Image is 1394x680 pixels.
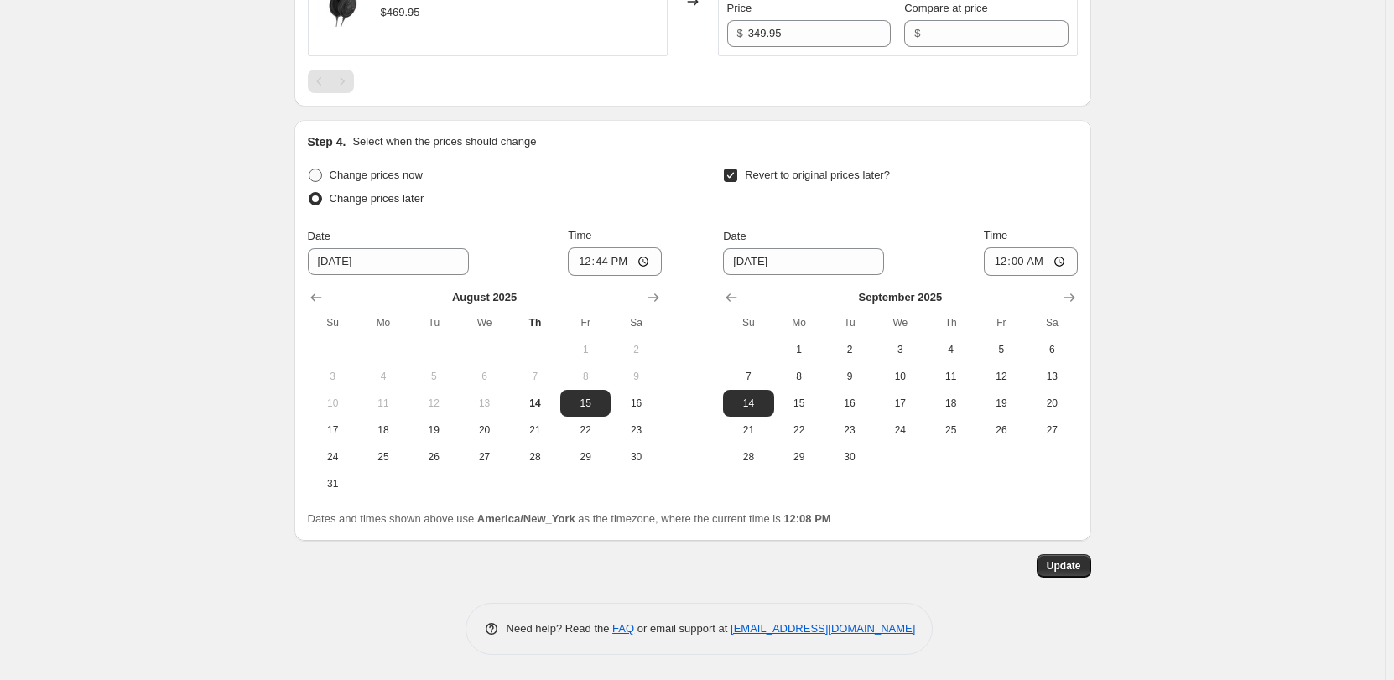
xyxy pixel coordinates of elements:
[723,363,773,390] button: Sunday September 7 2025
[1058,286,1081,309] button: Show next month, October 2025
[466,450,502,464] span: 27
[358,363,408,390] button: Monday August 4 2025
[723,230,746,242] span: Date
[617,343,654,356] span: 2
[831,316,868,330] span: Tu
[730,450,767,464] span: 28
[517,397,554,410] span: 14
[330,192,424,205] span: Change prices later
[925,417,975,444] button: Thursday September 25 2025
[737,27,743,39] span: $
[932,343,969,356] span: 4
[976,309,1027,336] th: Friday
[358,417,408,444] button: Monday August 18 2025
[983,423,1020,437] span: 26
[1033,397,1070,410] span: 20
[308,363,358,390] button: Sunday August 3 2025
[983,343,1020,356] span: 5
[560,417,611,444] button: Friday August 22 2025
[875,390,925,417] button: Wednesday September 17 2025
[831,370,868,383] span: 9
[315,477,351,491] span: 31
[510,417,560,444] button: Thursday August 21 2025
[925,363,975,390] button: Thursday September 11 2025
[611,390,661,417] button: Saturday August 16 2025
[560,336,611,363] button: Friday August 1 2025
[774,309,824,336] th: Monday
[567,423,604,437] span: 22
[925,336,975,363] button: Thursday September 4 2025
[932,423,969,437] span: 25
[466,370,502,383] span: 6
[459,309,509,336] th: Wednesday
[517,316,554,330] span: Th
[1033,370,1070,383] span: 13
[567,316,604,330] span: Fr
[730,423,767,437] span: 21
[568,229,591,241] span: Time
[774,444,824,470] button: Monday September 29 2025
[568,247,662,276] input: 12:00
[365,450,402,464] span: 25
[612,622,634,635] a: FAQ
[517,370,554,383] span: 7
[983,397,1020,410] span: 19
[774,363,824,390] button: Monday September 8 2025
[567,397,604,410] span: 15
[459,417,509,444] button: Wednesday August 20 2025
[781,370,818,383] span: 8
[560,363,611,390] button: Friday August 8 2025
[510,363,560,390] button: Thursday August 7 2025
[358,444,408,470] button: Monday August 25 2025
[415,450,452,464] span: 26
[1027,417,1077,444] button: Saturday September 27 2025
[925,309,975,336] th: Thursday
[308,444,358,470] button: Sunday August 24 2025
[882,423,918,437] span: 24
[774,336,824,363] button: Monday September 1 2025
[824,417,875,444] button: Tuesday September 23 2025
[517,423,554,437] span: 21
[875,309,925,336] th: Wednesday
[315,423,351,437] span: 17
[617,316,654,330] span: Sa
[459,390,509,417] button: Wednesday August 13 2025
[352,133,536,150] p: Select when the prices should change
[723,417,773,444] button: Sunday September 21 2025
[781,397,818,410] span: 15
[617,450,654,464] span: 30
[824,309,875,336] th: Tuesday
[507,622,613,635] span: Need help? Read the
[932,316,969,330] span: Th
[415,423,452,437] span: 19
[567,450,604,464] span: 29
[1033,343,1070,356] span: 6
[824,363,875,390] button: Tuesday September 9 2025
[882,316,918,330] span: We
[925,390,975,417] button: Thursday September 18 2025
[358,390,408,417] button: Monday August 11 2025
[642,286,665,309] button: Show next month, September 2025
[976,336,1027,363] button: Friday September 5 2025
[882,343,918,356] span: 3
[358,309,408,336] th: Monday
[611,363,661,390] button: Saturday August 9 2025
[914,27,920,39] span: $
[824,390,875,417] button: Tuesday September 16 2025
[308,390,358,417] button: Sunday August 10 2025
[831,423,868,437] span: 23
[730,316,767,330] span: Su
[308,470,358,497] button: Sunday August 31 2025
[617,397,654,410] span: 16
[415,370,452,383] span: 5
[381,4,420,21] div: $469.95
[781,450,818,464] span: 29
[723,390,773,417] button: Sunday September 14 2025
[976,363,1027,390] button: Friday September 12 2025
[560,309,611,336] th: Friday
[415,397,452,410] span: 12
[882,397,918,410] span: 17
[634,622,731,635] span: or email support at
[831,397,868,410] span: 16
[466,423,502,437] span: 20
